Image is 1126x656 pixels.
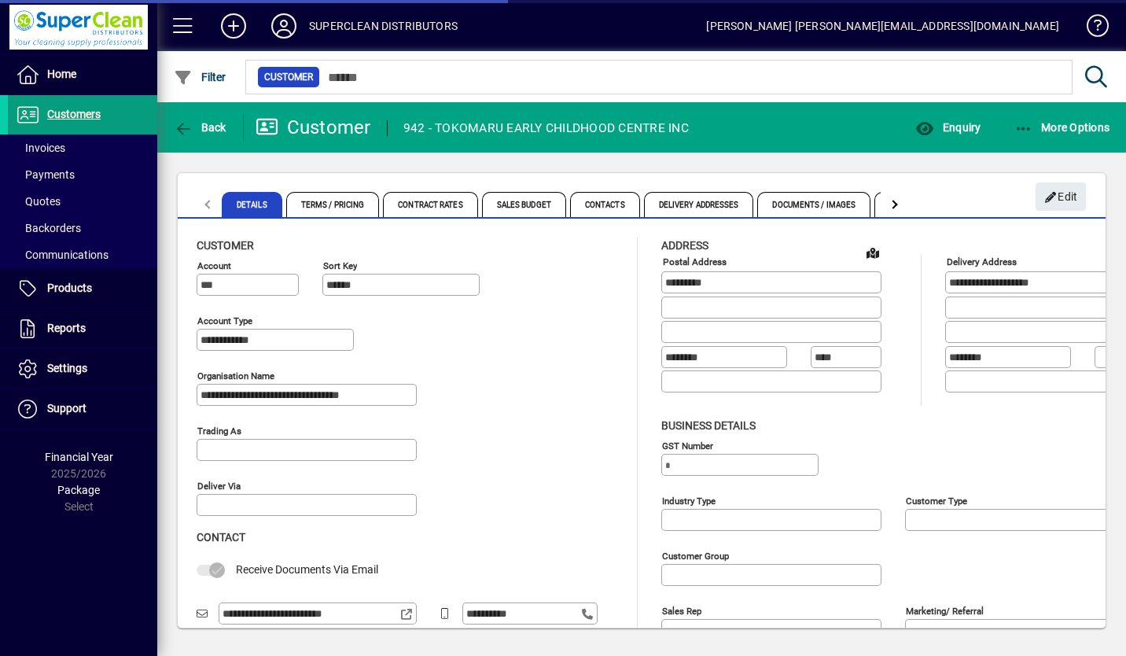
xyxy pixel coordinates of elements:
[706,13,1059,39] div: [PERSON_NAME] [PERSON_NAME][EMAIL_ADDRESS][DOMAIN_NAME]
[1075,3,1106,54] a: Knowledge Base
[45,451,113,463] span: Financial Year
[197,426,241,437] mat-label: Trading as
[662,495,716,506] mat-label: Industry type
[47,108,101,120] span: Customers
[860,240,885,265] a: View on map
[259,12,309,40] button: Profile
[47,68,76,80] span: Home
[1014,121,1110,134] span: More Options
[482,192,566,217] span: Sales Budget
[8,241,157,268] a: Communications
[1036,182,1086,211] button: Edit
[1044,184,1078,210] span: Edit
[286,192,380,217] span: Terms / Pricing
[197,481,241,492] mat-label: Deliver via
[906,495,967,506] mat-label: Customer type
[170,113,230,142] button: Back
[57,484,100,496] span: Package
[47,362,87,374] span: Settings
[570,192,640,217] span: Contacts
[264,69,313,85] span: Customer
[16,168,75,181] span: Payments
[197,370,274,381] mat-label: Organisation name
[16,142,65,154] span: Invoices
[170,63,230,91] button: Filter
[236,563,378,576] span: Receive Documents Via Email
[47,402,86,415] span: Support
[222,192,282,217] span: Details
[197,315,252,326] mat-label: Account Type
[911,113,984,142] button: Enquiry
[16,195,61,208] span: Quotes
[661,419,756,432] span: Business details
[174,71,226,83] span: Filter
[197,531,245,544] span: Contact
[157,113,244,142] app-page-header-button: Back
[757,192,870,217] span: Documents / Images
[8,55,157,94] a: Home
[47,322,86,334] span: Reports
[8,389,157,429] a: Support
[8,269,157,308] a: Products
[906,605,984,616] mat-label: Marketing/ Referral
[8,188,157,215] a: Quotes
[644,192,754,217] span: Delivery Addresses
[197,260,231,271] mat-label: Account
[662,550,729,561] mat-label: Customer group
[8,161,157,188] a: Payments
[16,222,81,234] span: Backorders
[323,260,357,271] mat-label: Sort key
[16,249,109,261] span: Communications
[661,239,708,252] span: Address
[383,192,477,217] span: Contract Rates
[174,121,226,134] span: Back
[403,116,689,141] div: 942 - TOKOMARU EARLY CHILDHOOD CENTRE INC
[8,135,157,161] a: Invoices
[47,282,92,294] span: Products
[197,239,254,252] span: Customer
[8,349,157,389] a: Settings
[256,115,371,140] div: Customer
[662,605,701,616] mat-label: Sales rep
[915,121,981,134] span: Enquiry
[874,192,962,217] span: Custom Fields
[1010,113,1114,142] button: More Options
[8,215,157,241] a: Backorders
[309,13,458,39] div: SUPERCLEAN DISTRIBUTORS
[8,309,157,348] a: Reports
[208,12,259,40] button: Add
[662,440,713,451] mat-label: GST Number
